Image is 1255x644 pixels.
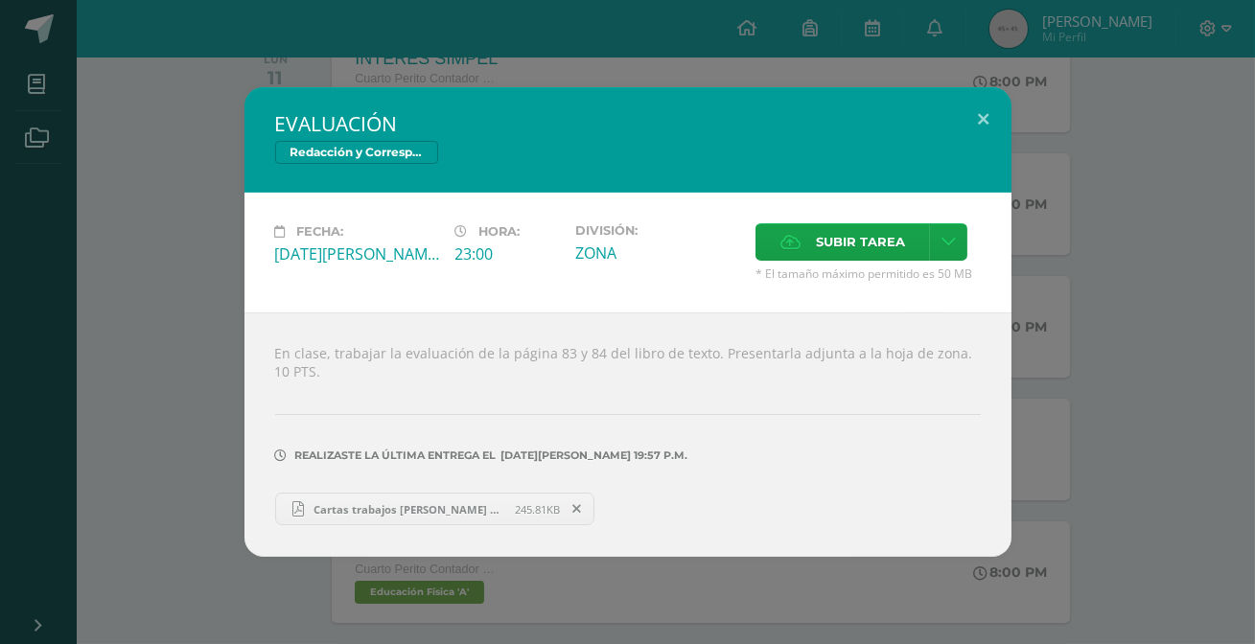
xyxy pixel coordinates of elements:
span: Cartas trabajos [PERSON_NAME] A (1).pdf [304,502,515,517]
div: ZONA [575,242,740,264]
button: Close (Esc) [957,87,1011,152]
a: Cartas trabajos [PERSON_NAME] A (1).pdf 245.81KB [275,493,595,525]
span: [DATE][PERSON_NAME] 19:57 p.m. [497,455,688,456]
span: 245.81KB [515,502,560,517]
span: Subir tarea [816,224,905,260]
label: División: [575,223,740,238]
h2: EVALUACIÓN [275,110,981,137]
div: En clase, trabajar la evaluación de la página 83 y 84 del libro de texto. Presentarla adjunta a l... [244,312,1011,557]
span: * El tamaño máximo permitido es 50 MB [755,265,981,282]
span: Remover entrega [561,498,593,519]
div: [DATE][PERSON_NAME] [275,243,440,264]
span: Redacción y Correspondencia Mercantil [275,141,438,164]
span: Fecha: [297,224,344,239]
div: 23:00 [455,243,560,264]
span: Realizaste la última entrega el [295,448,497,462]
span: Hora: [479,224,521,239]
